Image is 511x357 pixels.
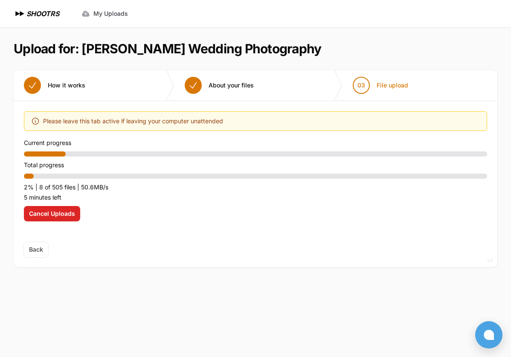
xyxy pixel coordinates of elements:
span: About your files [209,81,254,90]
button: Open chat window [475,321,502,348]
h1: Upload for: [PERSON_NAME] Wedding Photography [14,41,321,56]
span: How it works [48,81,85,90]
span: Please leave this tab active if leaving your computer unattended [43,116,223,126]
button: 03 File upload [343,70,418,101]
button: How it works [14,70,96,101]
h1: SHOOTRS [26,9,59,19]
p: 5 minutes left [24,192,487,203]
p: 2% | 8 of 505 files | 50.6MB/s [24,182,487,192]
p: Current progress [24,138,487,148]
span: 03 [357,81,365,90]
a: My Uploads [76,6,133,21]
p: Total progress [24,160,487,170]
span: Cancel Uploads [29,209,75,218]
img: SHOOTRS [14,9,26,19]
span: File upload [377,81,408,90]
span: My Uploads [93,9,128,18]
div: v2 [487,255,493,265]
a: SHOOTRS SHOOTRS [14,9,59,19]
button: Cancel Uploads [24,206,80,221]
button: About your files [174,70,264,101]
